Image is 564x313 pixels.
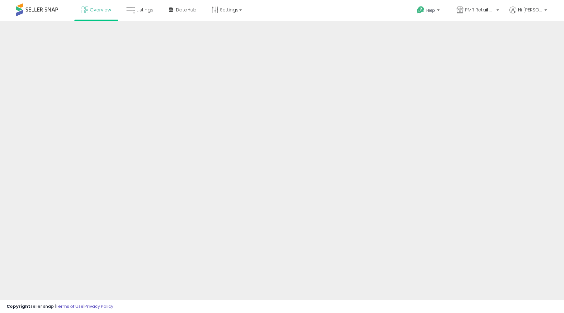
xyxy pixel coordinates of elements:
span: DataHub [176,7,196,13]
span: Help [426,8,435,13]
a: Hi [PERSON_NAME] [509,7,547,21]
span: PMR Retail USA LLC [465,7,494,13]
a: Help [412,1,446,21]
span: Listings [136,7,153,13]
i: Get Help [416,6,425,14]
span: Overview [90,7,111,13]
span: Hi [PERSON_NAME] [518,7,542,13]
